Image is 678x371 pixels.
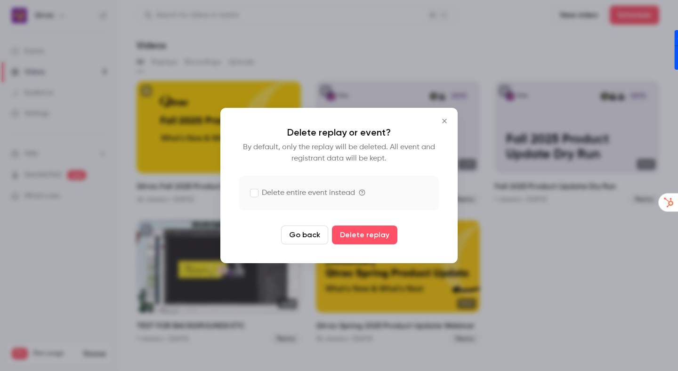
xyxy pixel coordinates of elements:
p: By default, only the replay will be deleted. All event and registrant data will be kept. [239,142,439,164]
button: Close [435,112,454,130]
p: Delete replay or event? [239,127,439,138]
button: Delete replay [332,226,397,244]
label: Delete entire event instead [250,187,355,199]
button: Go back [281,226,328,244]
